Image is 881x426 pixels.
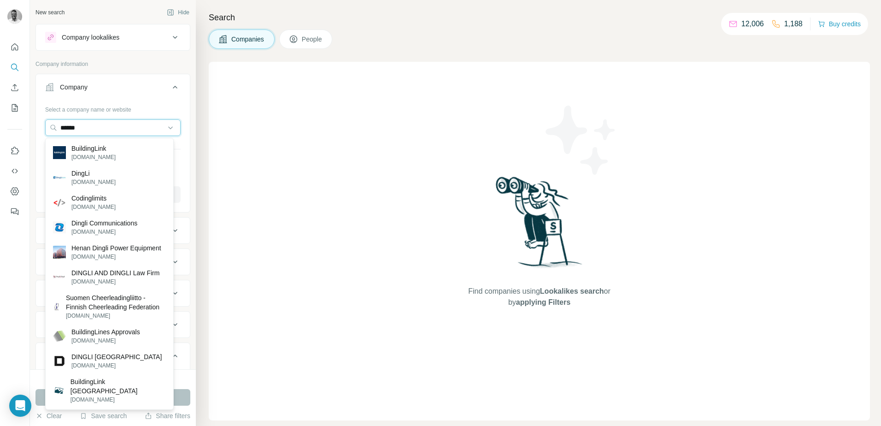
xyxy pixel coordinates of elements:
span: People [302,35,323,44]
img: DingLi [53,171,66,184]
p: [DOMAIN_NAME] [71,153,116,161]
p: 12,006 [741,18,764,30]
p: DINGLI AND DINGLI Law Firm [71,268,159,278]
button: My lists [7,100,22,116]
span: Companies [231,35,265,44]
button: Employees (size) [36,314,190,336]
p: [DOMAIN_NAME] [66,312,166,320]
p: BuildingLink [GEOGRAPHIC_DATA] [70,377,166,396]
button: Clear [35,411,62,420]
p: Company information [35,60,190,68]
button: Share filters [145,411,190,420]
p: Codinglimits [71,194,116,203]
span: Find companies using or by [465,286,613,308]
p: [DOMAIN_NAME] [71,278,159,286]
p: [DOMAIN_NAME] [70,396,166,404]
img: Suomen Cheerleadingliitto - Finnish Cheerleading Federation [53,303,60,310]
div: Open Intercom Messenger [9,395,31,417]
p: Suomen Cheerleadingliitto - Finnish Cheerleading Federation [66,293,166,312]
p: Dingli Communications [71,219,137,228]
p: [DOMAIN_NAME] [71,253,161,261]
button: Enrich CSV [7,79,22,96]
span: Lookalikes search [540,287,604,295]
div: Company lookalikes [62,33,119,42]
img: Avatar [7,9,22,24]
img: DINGLI AND DINGLI Law Firm [53,271,66,284]
img: BuildingLink Asia Pacific [53,385,65,396]
div: New search [35,8,65,17]
img: Surfe Illustration - Woman searching with binoculars [492,174,587,277]
button: Annual revenue ($) [36,282,190,304]
button: Use Surfe API [7,163,22,179]
p: BuildingLines Approvals [71,327,140,337]
p: Henan Dingli Power Equipment [71,243,161,253]
img: BuildingLink [53,146,66,159]
img: Codinglimits [53,196,66,209]
p: 1,188 [784,18,803,30]
button: Dashboard [7,183,22,200]
p: [DOMAIN_NAME] [71,337,140,345]
span: applying Filters [516,298,570,306]
button: Use Surfe on LinkedIn [7,142,22,159]
div: Select a company name or website [45,102,181,114]
p: [DOMAIN_NAME] [71,361,162,370]
img: Dingli Communications [53,221,66,234]
img: DINGLI India [53,355,66,367]
button: Company [36,76,190,102]
button: Technologies [36,345,190,371]
button: Buy credits [818,18,861,30]
p: [DOMAIN_NAME] [71,178,116,186]
button: Feedback [7,203,22,220]
button: Quick start [7,39,22,55]
button: Hide [160,6,196,19]
div: Company [60,83,88,92]
button: Save search [80,411,127,420]
p: DINGLI [GEOGRAPHIC_DATA] [71,352,162,361]
p: DingLi [71,169,116,178]
button: Industry [36,219,190,242]
p: [DOMAIN_NAME] [71,228,137,236]
img: Henan Dingli Power Equipment [53,246,66,259]
h4: Search [209,11,870,24]
img: BuildingLines Approvals [53,330,66,343]
button: Search [7,59,22,76]
button: Company lookalikes [36,26,190,48]
p: BuildingLink [71,144,116,153]
img: Surfe Illustration - Stars [540,99,623,182]
button: HQ location [36,251,190,273]
p: [DOMAIN_NAME] [71,203,116,211]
